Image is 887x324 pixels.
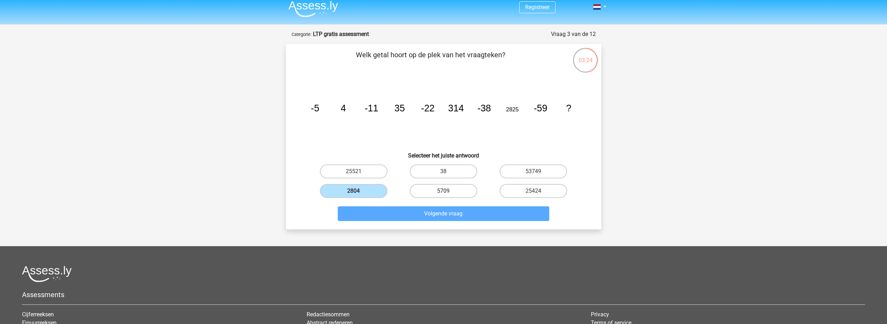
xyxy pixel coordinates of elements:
tspan: ? [566,103,571,113]
tspan: -38 [477,103,491,113]
p: Welk getal hoort op de plek van het vraagteken? [297,50,564,71]
tspan: -22 [421,103,435,113]
div: Vraag 3 van de 12 [551,30,596,38]
img: Assessly logo [22,266,72,282]
a: Cijferreeksen [22,311,54,318]
label: 38 [410,164,477,178]
label: 25424 [500,184,567,198]
a: Registreer [525,4,550,10]
tspan: 314 [448,103,464,113]
label: 53749 [500,164,567,178]
label: 5709 [410,184,477,198]
small: Categorie: [292,32,312,37]
img: Assessly [288,1,338,17]
h6: Selecteer het juiste antwoord [297,147,590,159]
h5: Assessments [22,290,865,299]
div: 03:24 [572,47,599,65]
strong: LTP gratis assessment [313,31,369,37]
tspan: 35 [394,103,405,113]
label: 2804 [320,184,387,198]
tspan: -59 [534,103,547,113]
tspan: 2825 [506,106,518,112]
a: Privacy [591,311,609,318]
button: Volgende vraag [338,206,549,221]
label: 25521 [320,164,387,178]
tspan: -5 [311,103,319,113]
tspan: 4 [341,103,346,113]
tspan: -11 [365,103,378,113]
a: Redactiesommen [307,311,350,318]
